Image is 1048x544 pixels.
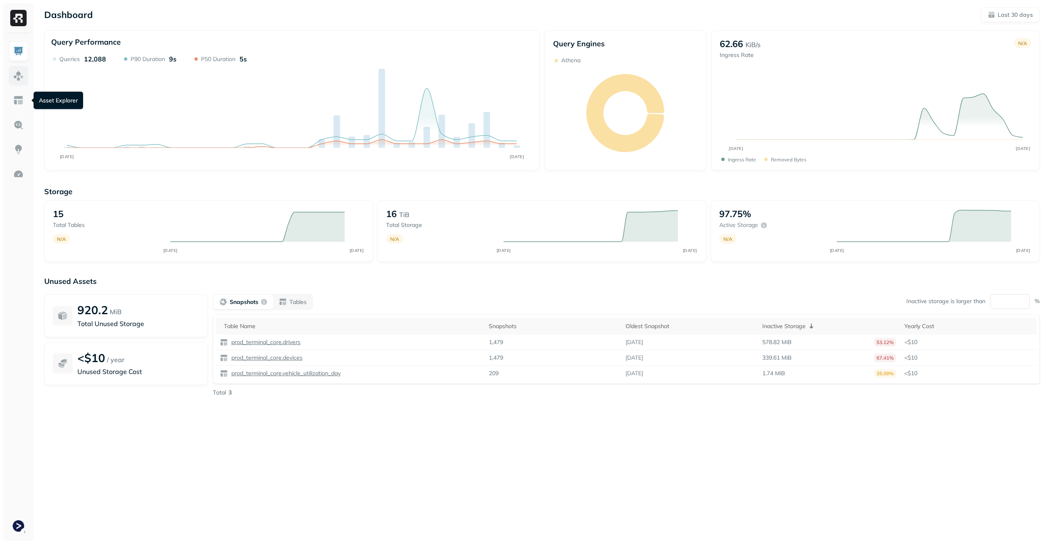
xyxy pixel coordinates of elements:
[13,46,24,57] img: Dashboard
[829,248,844,253] tspan: [DATE]
[230,354,303,362] p: prod_terminal_core.devices
[553,39,698,48] p: Query Engines
[874,354,896,362] p: 67.41%
[349,248,364,253] tspan: [DATE]
[77,367,199,376] p: Unused Storage Cost
[163,248,177,253] tspan: [DATE]
[998,11,1033,19] p: Last 30 days
[53,221,162,229] p: Total tables
[626,369,643,377] p: [DATE]
[1018,40,1027,46] p: N/A
[169,55,176,63] p: 9s
[220,338,228,347] img: table
[13,70,24,81] img: Assets
[762,369,785,377] p: 1.74 MiB
[762,322,806,330] p: Inactive Storage
[745,40,761,50] p: KiB/s
[131,55,165,63] p: P90 Duration
[874,338,896,347] p: 53.12%
[220,369,228,378] img: table
[13,144,24,155] img: Insights
[626,338,643,346] p: [DATE]
[762,338,792,346] p: 578.82 MiB
[489,369,499,377] p: 209
[489,322,617,330] div: Snapshots
[489,338,503,346] p: 1,479
[386,208,397,220] p: 16
[51,37,121,47] p: Query Performance
[1034,297,1040,305] p: %
[728,156,756,163] p: Ingress Rate
[719,208,751,220] p: 97.75%
[390,236,399,242] p: N/A
[230,369,341,377] p: prod_terminal_core.vehicle_utilization_day
[399,210,409,220] p: TiB
[44,277,1040,286] p: Unused Assets
[44,9,93,20] p: Dashboard
[34,92,83,109] div: Asset Explorer
[496,248,510,253] tspan: [DATE]
[719,221,758,229] p: Active storage
[510,154,524,159] tspan: [DATE]
[60,154,74,159] tspan: [DATE]
[626,354,643,362] p: [DATE]
[13,95,24,106] img: Asset Explorer
[874,369,896,378] p: 35.09%
[107,355,124,365] p: / year
[230,338,300,346] p: prod_terminal_core.drivers
[904,338,1033,346] p: <$10
[1016,248,1030,253] tspan: [DATE]
[77,319,199,329] p: Total Unused Storage
[110,307,122,317] p: MiB
[720,38,743,50] p: 62.66
[228,389,232,397] p: 3
[224,322,481,330] div: Table Name
[220,354,228,362] img: table
[904,354,1033,362] p: <$10
[906,297,985,305] p: Inactive storage is larger than
[771,156,806,163] p: Removed bytes
[904,369,1033,377] p: <$10
[386,221,495,229] p: Total storage
[13,520,24,532] img: Terminal
[228,354,303,362] a: prod_terminal_core.devices
[44,187,1040,196] p: Storage
[57,236,66,242] p: N/A
[213,389,226,397] p: Total
[201,55,235,63] p: P50 Duration
[289,298,307,306] p: Tables
[230,298,258,306] p: Snapshots
[762,354,792,362] p: 339.61 MiB
[729,146,743,151] tspan: [DATE]
[77,303,108,317] p: 920.2
[561,57,580,64] p: Athena
[626,322,754,330] div: Oldest Snapshot
[1016,146,1030,151] tspan: [DATE]
[720,51,761,59] p: Ingress Rate
[10,10,27,26] img: Ryft
[228,369,341,377] a: prod_terminal_core.vehicle_utilization_day
[53,208,63,220] p: 15
[682,248,697,253] tspan: [DATE]
[13,120,24,130] img: Query Explorer
[59,55,80,63] p: Queries
[239,55,247,63] p: 5s
[13,169,24,179] img: Optimization
[77,351,105,365] p: <$10
[981,7,1040,22] button: Last 30 days
[489,354,503,362] p: 1,479
[84,55,106,63] p: 12,088
[904,322,1033,330] div: Yearly Cost
[723,236,732,242] p: N/A
[228,338,300,346] a: prod_terminal_core.drivers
